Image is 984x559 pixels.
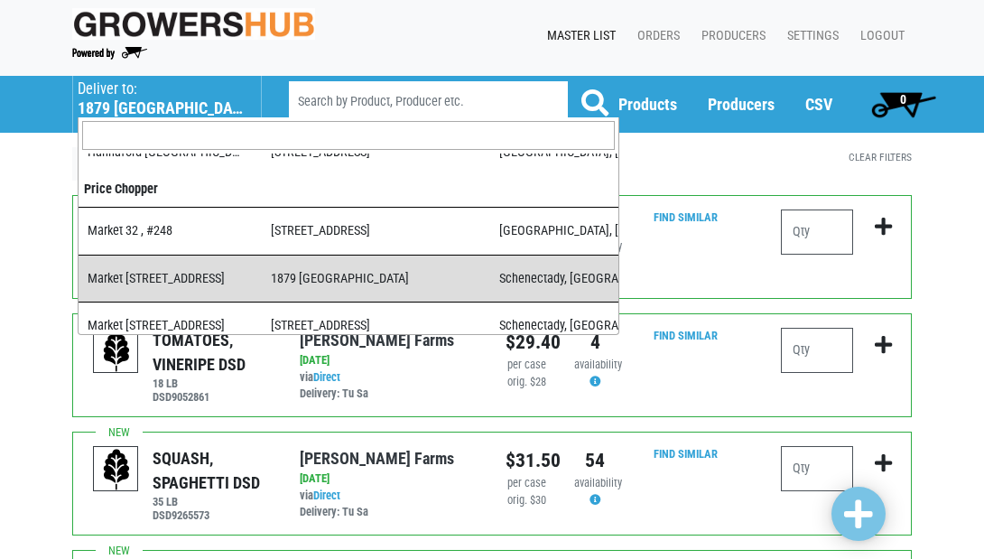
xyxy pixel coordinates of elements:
[78,98,243,118] h5: 1879 [GEOGRAPHIC_DATA]
[78,76,256,118] span: Market 32 Altamont Ave, #175 (1879 Altamont Ave, Schenectady, NY 12303, USA)
[72,147,248,182] a: XMarket [STREET_ADDRESS]
[300,449,454,468] a: [PERSON_NAME] Farms
[849,151,912,163] a: Clear Filters
[153,328,272,377] div: TOMATOES, VINERIPE DSD
[94,329,139,374] img: placeholder-variety-43d6402dacf2d531de610a020419775a.svg
[863,86,943,122] a: 0
[153,508,272,522] h6: DSD9265573
[805,95,832,114] a: CSV
[574,328,616,357] div: 4
[654,329,718,342] a: Find Similar
[781,328,853,373] input: Qty
[153,495,272,508] h6: 35 LB
[300,504,478,521] div: Delivery: Tu Sa
[654,447,718,461] a: Find Similar
[300,488,478,522] div: via
[74,143,257,163] div: Hannaford [GEOGRAPHIC_DATA], 8837
[506,492,547,509] div: orig. $30
[781,446,853,491] input: Qty
[623,19,687,53] a: Orders
[289,81,568,122] input: Search by Product, Producer etc.
[72,47,147,60] img: Powered by Big Wheelbarrow
[618,95,677,114] a: Products
[506,357,547,374] div: per case
[574,476,622,489] span: availability
[486,143,623,163] div: [GEOGRAPHIC_DATA], [GEOGRAPHIC_DATA]
[773,19,846,53] a: Settings
[300,331,454,349] a: [PERSON_NAME] Farms
[687,19,773,53] a: Producers
[153,377,272,390] h6: 18 LB
[257,316,486,336] div: [STREET_ADDRESS]
[257,269,486,289] div: 1879 [GEOGRAPHIC_DATA]
[313,489,340,502] a: Direct
[84,182,613,197] h4: Price Chopper
[486,221,623,241] div: [GEOGRAPHIC_DATA], [GEOGRAPHIC_DATA]
[486,269,623,289] div: Schenectady, [GEOGRAPHIC_DATA]
[574,358,622,371] span: availability
[300,352,478,369] div: [DATE]
[313,370,340,384] a: Direct
[257,143,486,163] div: [STREET_ADDRESS]
[74,316,257,336] div: Market [STREET_ADDRESS]
[72,8,315,40] img: original-fc7597fdc6adbb9d0e2ae620e786d1a2.jpg
[781,210,853,255] input: Qty
[574,446,616,475] div: 54
[506,374,547,391] div: orig. $28
[654,210,718,224] a: Find Similar
[846,19,912,53] a: Logout
[506,328,547,357] div: $29.40
[74,221,257,241] div: Market 32 , #248
[506,446,547,475] div: $31.50
[257,221,486,241] div: [STREET_ADDRESS]
[300,386,478,403] div: Delivery: Tu Sa
[74,269,257,289] div: Market [STREET_ADDRESS]
[533,19,623,53] a: Master List
[153,390,272,404] h6: DSD9052861
[94,447,139,492] img: placeholder-variety-43d6402dacf2d531de610a020419775a.svg
[78,80,243,98] p: Deliver to:
[506,475,547,492] div: per case
[300,470,478,488] div: [DATE]
[900,92,906,107] span: 0
[153,446,272,495] div: SQUASH, SPAGHETTI DSD
[486,316,623,336] div: Schenectady, [GEOGRAPHIC_DATA]
[708,95,775,114] a: Producers
[300,369,478,404] div: via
